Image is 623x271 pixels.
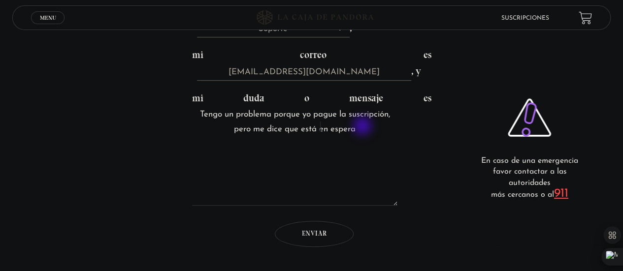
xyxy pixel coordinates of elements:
[192,107,398,206] textarea: mi duda o mensaje es
[579,11,592,25] a: View your shopping cart
[36,23,60,30] span: Cerrar
[554,187,568,200] a: 911
[40,15,56,21] span: Menu
[197,65,411,81] input: mi correo es, y
[275,221,354,247] input: Enviar
[501,15,549,21] a: Suscripciones
[475,155,585,201] p: En caso de una emergencia favor contactar a las autoridades más cercanos o al
[192,5,431,34] label: necesito hablar sobre ,
[192,49,431,77] label: mi correo es , y
[192,92,431,208] label: mi duda o mensaje es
